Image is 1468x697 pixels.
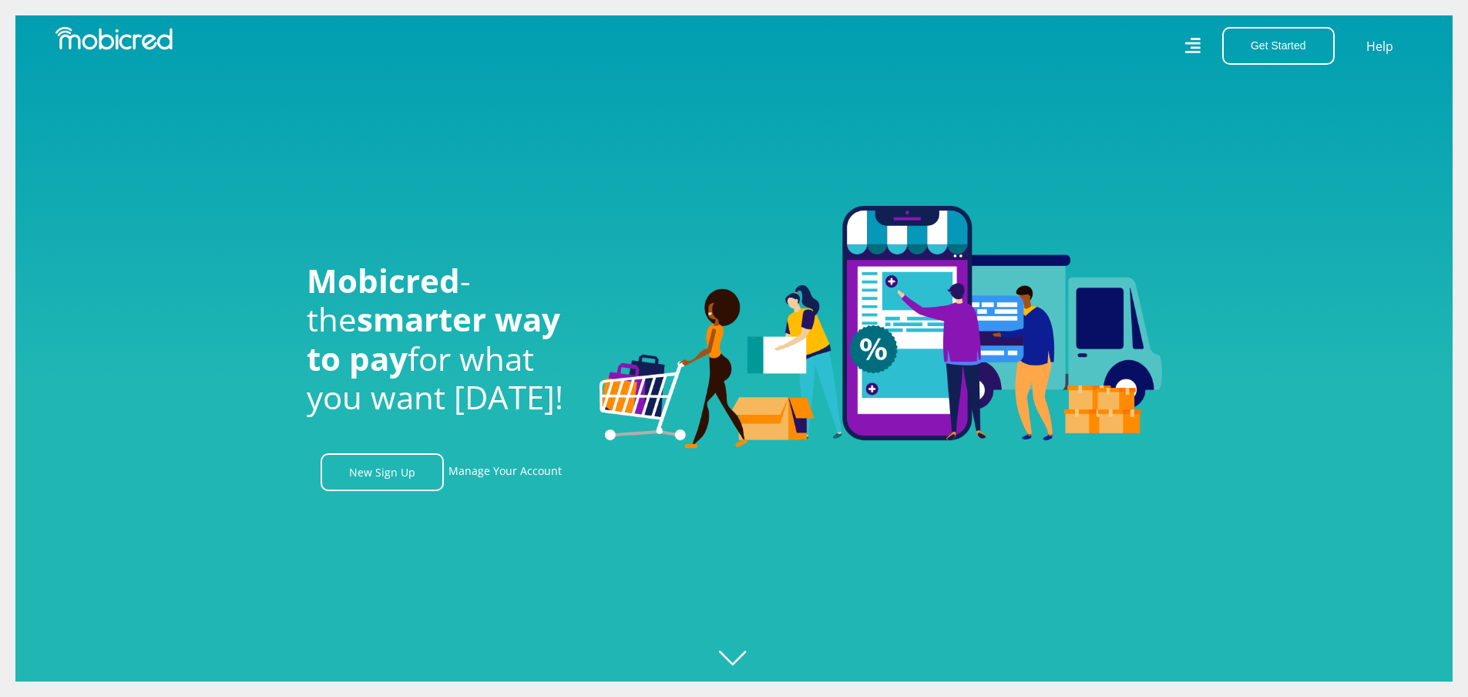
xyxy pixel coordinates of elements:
[321,453,444,491] a: New Sign Up
[55,27,173,50] img: Mobicred
[307,297,560,379] span: smarter way to pay
[1366,36,1394,56] a: Help
[1222,27,1335,65] button: Get Started
[448,453,562,491] a: Manage Your Account
[307,258,460,302] span: Mobicred
[600,206,1162,450] img: Welcome to Mobicred
[307,261,576,417] h1: - the for what you want [DATE]!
